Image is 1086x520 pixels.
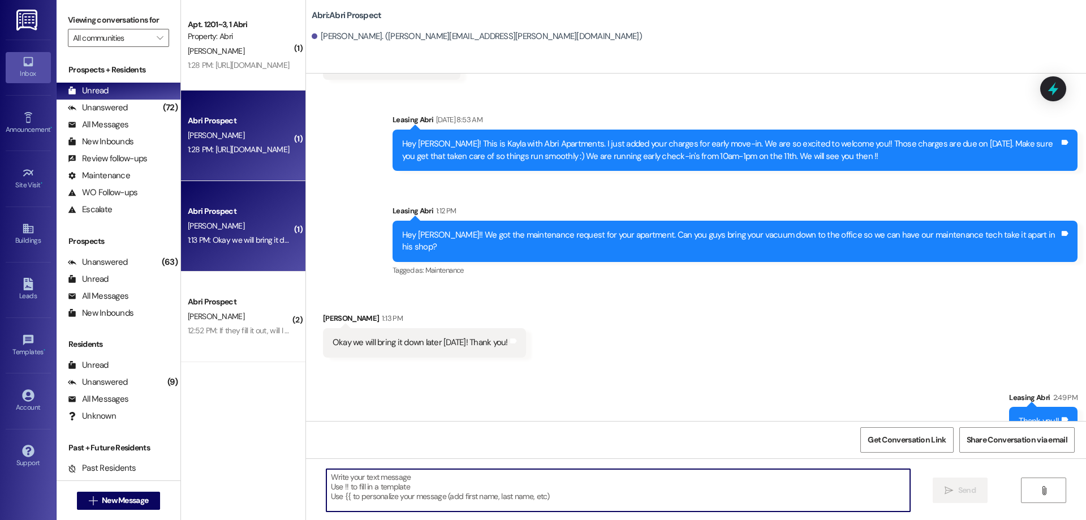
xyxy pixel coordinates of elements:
[68,136,133,148] div: New Inbounds
[188,235,377,245] div: 1:13 PM: Okay we will bring it down later [DATE]! Thank you!
[89,496,97,505] i: 
[16,10,40,31] img: ResiDesk Logo
[945,486,953,495] i: 
[159,253,180,271] div: (63)
[323,312,526,328] div: [PERSON_NAME]
[402,229,1059,253] div: Hey [PERSON_NAME]!! We got the maintenance request for your apartment. Can you guys bring your va...
[393,205,1078,221] div: Leasing Abri
[68,204,112,216] div: Escalate
[68,410,116,422] div: Unknown
[44,346,45,354] span: •
[73,29,151,47] input: All communities
[57,235,180,247] div: Prospects
[6,52,51,83] a: Inbox
[6,441,51,472] a: Support
[333,337,508,349] div: Okay we will bring it down later [DATE]! Thank you!
[188,311,244,321] span: [PERSON_NAME]
[77,492,161,510] button: New Message
[68,393,128,405] div: All Messages
[57,338,180,350] div: Residents
[102,495,148,506] span: New Message
[6,330,51,361] a: Templates •
[188,130,244,140] span: [PERSON_NAME]
[393,262,1078,278] div: Tagged as:
[188,296,292,308] div: Abri Prospect
[50,124,52,132] span: •
[860,427,953,453] button: Get Conversation Link
[188,60,289,70] div: 1:28 PM: [URL][DOMAIN_NAME]
[188,46,244,56] span: [PERSON_NAME]
[68,256,128,268] div: Unanswered
[402,138,1059,162] div: Hey [PERSON_NAME]! This is Kayla with Abri Apartments. I just added your charges for early move-i...
[379,312,402,324] div: 1:13 PM
[967,434,1067,446] span: Share Conversation via email
[68,85,109,97] div: Unread
[933,478,988,503] button: Send
[6,274,51,305] a: Leads
[1019,415,1059,427] div: Thank you!!
[41,179,42,187] span: •
[433,114,482,126] div: [DATE] 8:53 AM
[165,373,180,391] div: (9)
[188,144,289,154] div: 1:28 PM: [URL][DOMAIN_NAME]
[188,221,244,231] span: [PERSON_NAME]
[1009,392,1078,407] div: Leasing Abri
[68,170,130,182] div: Maintenance
[68,376,128,388] div: Unanswered
[433,205,456,217] div: 1:12 PM
[68,153,147,165] div: Review follow-ups
[68,11,169,29] label: Viewing conversations for
[188,115,292,127] div: Abri Prospect
[188,19,292,31] div: Apt. 1201~3, 1 Abri
[188,205,292,217] div: Abri Prospect
[57,442,180,454] div: Past + Future Residents
[1040,486,1048,495] i: 
[6,219,51,250] a: Buildings
[393,114,1078,130] div: Leasing Abri
[6,164,51,194] a: Site Visit •
[868,434,946,446] span: Get Conversation Link
[1050,392,1078,403] div: 2:49 PM
[188,31,292,42] div: Property: Abri
[188,325,512,336] div: 12:52 PM: If they fill it out, will I be able to keep my same apartment and get the single parkin...
[68,307,133,319] div: New Inbounds
[68,462,136,474] div: Past Residents
[6,386,51,416] a: Account
[312,31,642,42] div: [PERSON_NAME]. ([PERSON_NAME][EMAIL_ADDRESS][PERSON_NAME][DOMAIN_NAME])
[68,359,109,371] div: Unread
[68,102,128,114] div: Unanswered
[157,33,163,42] i: 
[425,265,464,275] span: Maintenance
[68,119,128,131] div: All Messages
[959,427,1075,453] button: Share Conversation via email
[68,273,109,285] div: Unread
[160,99,180,117] div: (72)
[958,484,976,496] span: Send
[68,187,137,199] div: WO Follow-ups
[68,290,128,302] div: All Messages
[57,64,180,76] div: Prospects + Residents
[312,10,382,22] b: Abri: Abri Prospect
